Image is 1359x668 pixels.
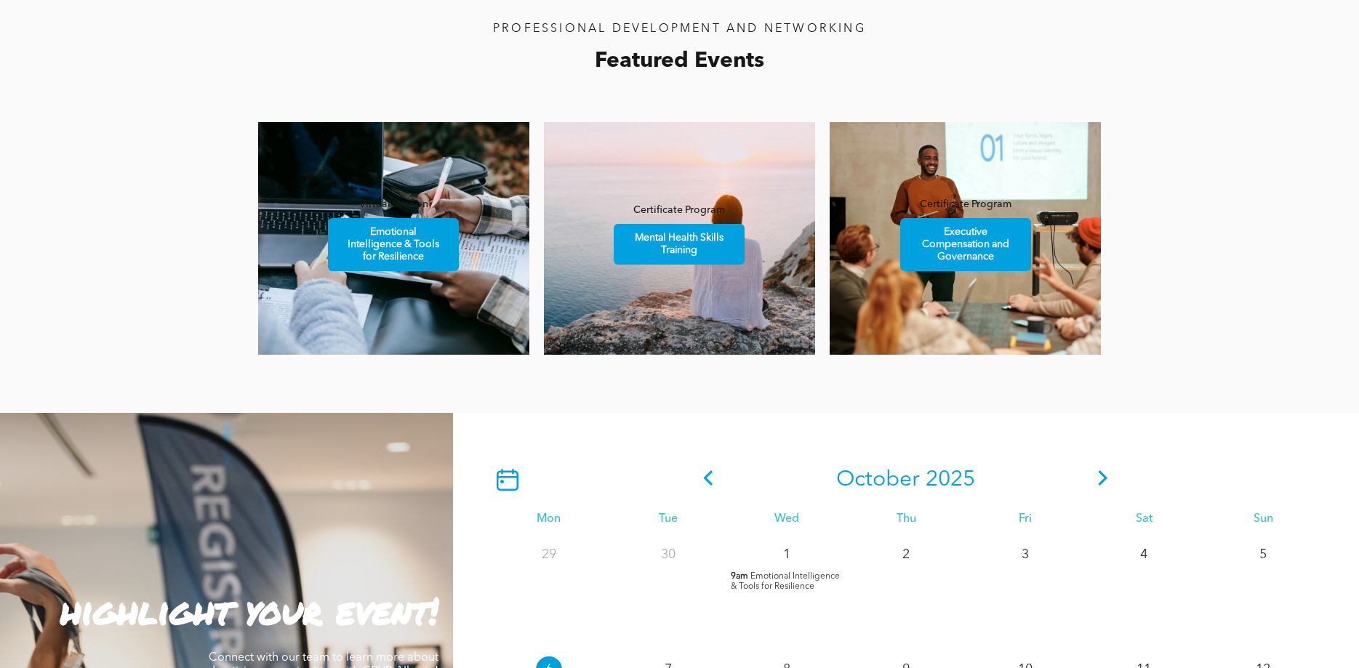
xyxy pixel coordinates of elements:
[966,512,1085,526] div: Fri
[1250,542,1276,568] p: 5
[1203,512,1323,526] div: Sun
[595,50,764,72] span: Featured Events
[536,542,562,568] p: 29
[655,542,681,568] p: 30
[727,512,846,526] div: Wed
[493,23,866,35] span: PROFESSIONAL DEVELOPMENT AND NETWORKING
[926,469,975,491] span: 2025
[614,224,745,265] a: Mental Health Skills Training
[60,584,438,636] strong: highlight your event!
[1085,512,1204,526] div: Sat
[330,219,457,270] span: Emotional Intelligence & Tools for Resilience
[616,225,742,264] span: Mental Health Skills Training
[731,572,840,591] span: Emotional Intelligence & Tools for Resilience
[774,542,800,568] p: 1
[328,218,459,271] a: Emotional Intelligence & Tools for Resilience
[902,219,1029,270] span: Executive Compensation and Governance
[893,542,919,568] p: 2
[1131,542,1157,568] p: 4
[731,571,748,582] span: 9am
[900,218,1031,271] a: Executive Compensation and Governance
[836,469,920,491] span: October
[846,512,966,526] div: Thu
[489,512,609,526] div: Mon
[609,512,728,526] div: Tue
[1012,542,1038,568] p: 3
